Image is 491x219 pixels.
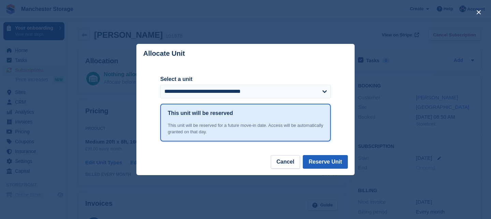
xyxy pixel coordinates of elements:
[168,122,323,135] div: This unit will be reserved for a future move-in date. Access will be automatically granted on tha...
[160,75,331,83] label: Select a unit
[168,109,233,117] h1: This unit will be reserved
[473,7,484,18] button: close
[303,155,348,169] button: Reserve Unit
[271,155,300,169] button: Cancel
[143,50,185,57] p: Allocate Unit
